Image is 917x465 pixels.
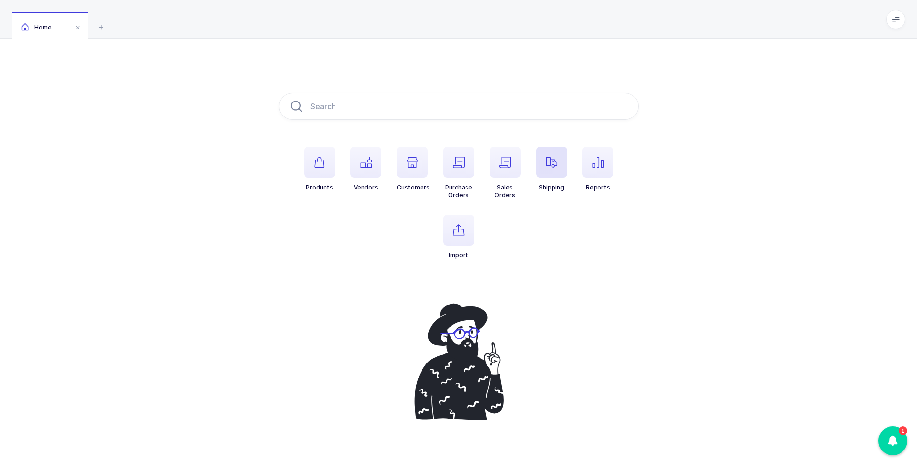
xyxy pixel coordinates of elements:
[304,147,335,191] button: Products
[443,215,474,259] button: Import
[279,93,639,120] input: Search
[405,298,513,425] img: pointing-up.svg
[350,147,381,191] button: Vendors
[490,147,521,199] button: SalesOrders
[536,147,567,191] button: Shipping
[397,147,430,191] button: Customers
[21,24,52,31] span: Home
[878,426,907,455] div: 1
[443,147,474,199] button: PurchaseOrders
[899,426,907,435] div: 1
[582,147,613,191] button: Reports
